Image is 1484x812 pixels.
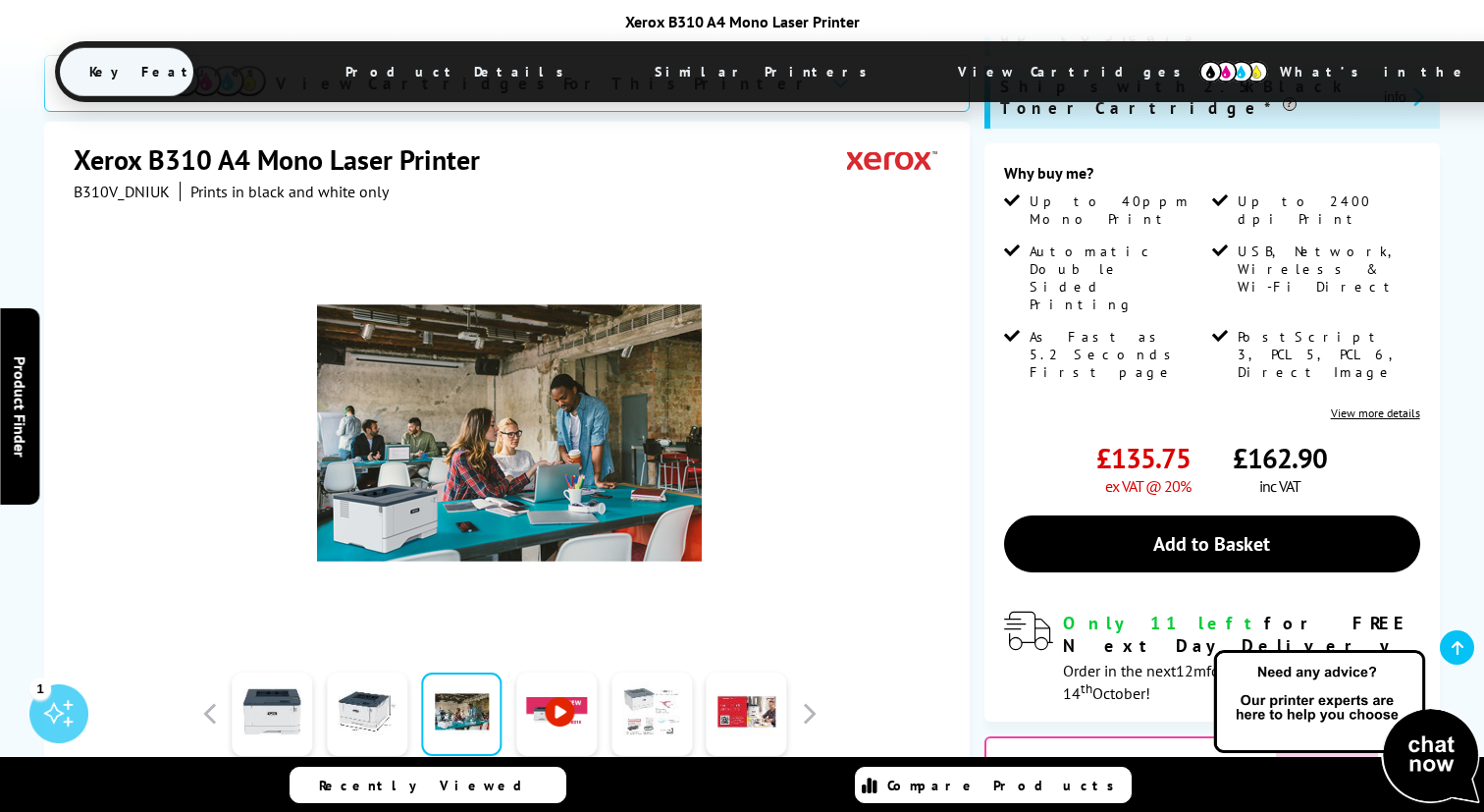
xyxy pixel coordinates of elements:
a: View more details [1331,406,1420,420]
img: Xerox [847,141,937,178]
span: Automatic Double Sided Printing [1030,243,1208,313]
span: Key Features [60,48,294,95]
div: modal_delivery [1004,612,1420,702]
a: Add to Basket [1004,515,1420,572]
span: 12m [1176,661,1206,680]
div: Why buy me? [1004,163,1420,192]
span: Product Finder [10,355,29,457]
i: Prints in black and white only [190,182,389,201]
h1: Xerox B310 A4 Mono Laser Printer [74,141,500,178]
a: Compare Products [855,767,1132,803]
span: Save up to 60% on a subscription plan [1012,754,1271,774]
span: inc VAT [1259,476,1300,496]
span: PostScript 3, PCL 5, PCL 6, Direct Image [1238,328,1416,381]
span: Up to 40ppm Mono Print [1030,192,1208,228]
span: B310V_DNIUK [74,182,170,201]
span: ex VAT @ 20% [1105,476,1191,496]
span: Order in the next for Free Delivery [DATE] 14 October! [1063,661,1363,703]
div: 1 [29,677,51,699]
span: Only 11 left [1063,612,1264,634]
span: Compare Products [887,777,1125,794]
span: £135.75 [1096,440,1191,476]
a: Recently Viewed [290,767,566,803]
span: £162.90 [1233,440,1327,476]
img: cmyk-icon.svg [1199,61,1268,82]
span: Up to 2400 dpi Print [1238,192,1416,228]
span: View Cartridges [928,46,1229,97]
sup: th [1081,679,1092,697]
span: USB, Network, Wireless & Wi-Fi Direct [1238,243,1416,296]
div: for FREE Next Day Delivery [1063,612,1420,657]
img: Open Live Chat window [1209,647,1484,808]
div: Xerox B310 A4 Mono Laser Printer [55,12,1429,31]
span: Similar Printers [625,48,907,95]
span: Product Details [316,48,604,95]
span: As Fast as 5.2 Seconds First page [1030,328,1208,381]
span: Recently Viewed [319,777,542,794]
img: Xerox B310 Thumbnail [317,241,702,625]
